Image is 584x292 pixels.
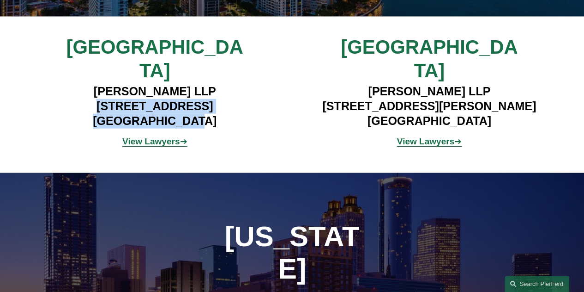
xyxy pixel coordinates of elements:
[505,276,569,292] a: Search this site
[40,84,269,129] h4: [PERSON_NAME] LLP [STREET_ADDRESS] [GEOGRAPHIC_DATA]
[397,137,462,146] span: ➔
[315,84,543,129] h4: [PERSON_NAME] LLP [STREET_ADDRESS][PERSON_NAME] [GEOGRAPHIC_DATA]
[341,36,518,81] span: [GEOGRAPHIC_DATA]
[397,137,462,146] a: View Lawyers➔
[66,36,243,81] span: [GEOGRAPHIC_DATA]
[122,137,180,146] strong: View Lawyers
[122,137,187,146] span: ➔
[397,137,454,146] strong: View Lawyers
[223,220,361,286] h1: [US_STATE]
[122,137,187,146] a: View Lawyers➔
